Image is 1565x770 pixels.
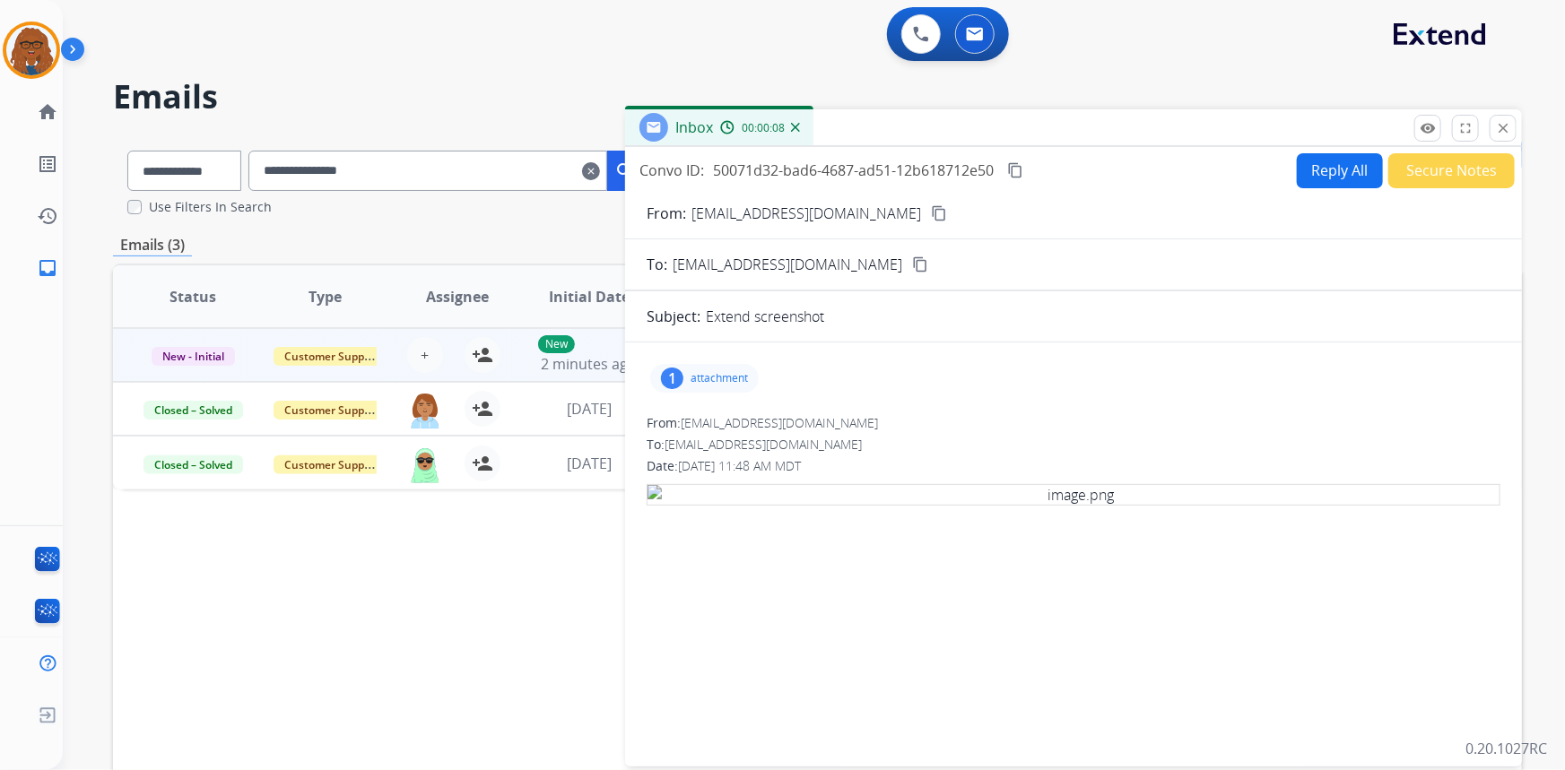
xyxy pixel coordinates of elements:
mat-icon: list_alt [37,153,58,175]
p: 0.20.1027RC [1465,738,1547,759]
div: Date: [647,457,1500,475]
span: New - Initial [152,347,235,366]
span: Customer Support [274,401,390,420]
span: [EMAIL_ADDRESS][DOMAIN_NAME] [665,436,862,453]
p: Extend screenshot [706,306,824,327]
span: Status [170,286,216,307]
img: image.png [647,484,1500,506]
div: From: [647,414,1500,432]
span: [DATE] [567,399,612,419]
mat-icon: content_copy [931,205,947,221]
mat-icon: remove_red_eye [1420,120,1436,136]
mat-icon: search [614,160,636,182]
span: [EMAIL_ADDRESS][DOMAIN_NAME] [681,414,878,431]
button: + [407,337,443,373]
p: [EMAIL_ADDRESS][DOMAIN_NAME] [691,203,921,224]
div: 1 [661,368,683,389]
span: 00:00:08 [742,121,785,135]
p: New [538,335,575,353]
p: attachment [691,371,748,385]
button: Secure Notes [1388,153,1515,188]
span: Customer Support [274,347,390,366]
mat-icon: person_add [472,398,493,420]
img: agent-avatar [407,446,443,483]
button: Reply All [1297,153,1383,188]
mat-icon: fullscreen [1457,120,1474,136]
span: 50071d32-bad6-4687-ad51-12b618712e50 [713,160,994,180]
mat-icon: home [37,101,58,123]
span: Closed – Solved [143,455,243,474]
mat-icon: inbox [37,257,58,279]
span: [DATE] 11:48 AM MDT [678,457,801,474]
mat-icon: history [37,205,58,227]
p: From: [647,203,686,224]
img: avatar [6,25,57,75]
span: Customer Support [274,455,390,474]
mat-icon: clear [582,160,600,182]
mat-icon: content_copy [1007,162,1023,178]
span: Inbox [675,117,713,137]
img: agent-avatar [407,391,443,428]
p: Emails (3) [113,234,192,256]
mat-icon: content_copy [912,256,928,273]
span: Type [309,286,342,307]
div: To: [647,436,1500,454]
span: [DATE] [567,454,612,473]
span: Initial Date [549,286,630,307]
mat-icon: person_add [472,453,493,474]
span: Closed – Solved [143,401,243,420]
span: [EMAIL_ADDRESS][DOMAIN_NAME] [673,254,902,275]
p: To: [647,254,667,275]
span: + [421,344,429,366]
h2: Emails [113,79,1522,115]
mat-icon: person_add [472,344,493,366]
mat-icon: close [1495,120,1511,136]
span: 2 minutes ago [541,354,637,374]
p: Subject: [647,306,700,327]
p: Convo ID: [639,160,704,181]
label: Use Filters In Search [149,198,272,216]
span: Assignee [426,286,489,307]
